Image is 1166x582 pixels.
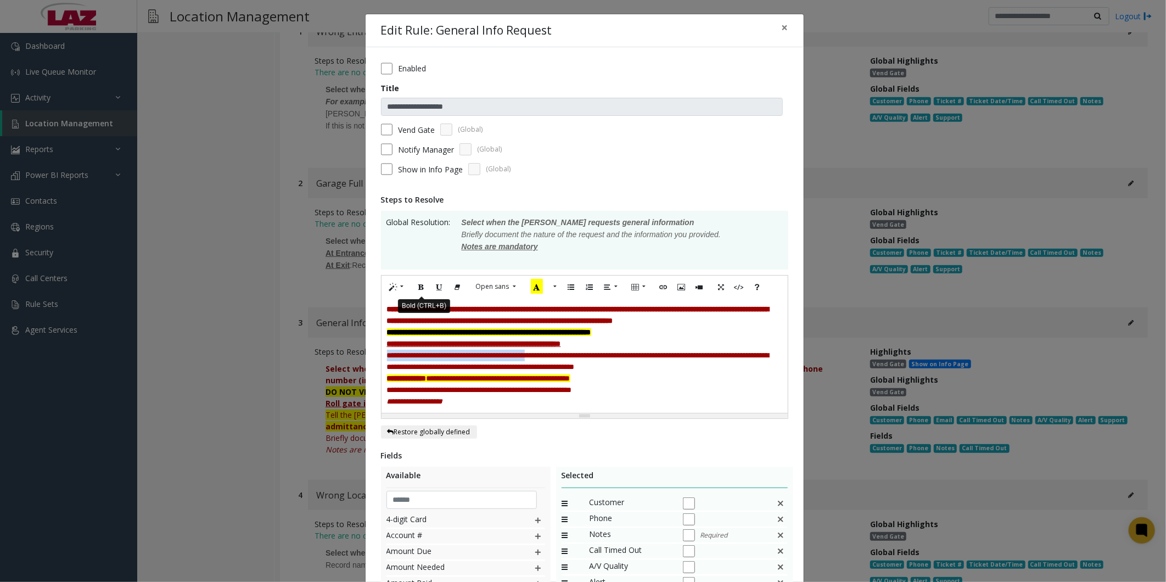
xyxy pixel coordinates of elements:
span: 4-digit Card [386,513,511,528]
span: Notes [589,528,671,542]
button: Ordered list (CTRL+SHIFT+NUM8) [580,278,599,295]
div: Fields [381,450,788,461]
span: (Global) [458,125,483,135]
img: false [776,512,785,527]
span: Customer [589,496,671,511]
button: Full Screen [712,278,731,295]
label: Notify Manager [398,144,454,155]
span: Amount Needed [386,561,511,575]
span: × [782,20,788,35]
span: Show in Info Page [398,164,463,175]
span: Account # [386,529,511,544]
button: Unordered list (CTRL+SHIFT+NUM7) [562,278,581,295]
button: Close [774,14,796,41]
button: Recent Color [525,278,549,295]
span: Select when the [PERSON_NAME] requests general information [462,218,694,227]
button: Underline (CTRL+U) [430,278,449,295]
img: plusIcon.svg [534,545,542,559]
img: plusIcon.svg [534,529,542,544]
button: Link (CTRL+K) [654,278,673,295]
span: Open sans [476,282,509,291]
button: Paragraph [598,278,624,295]
span: A/V Quality [589,560,671,574]
button: Style [384,278,410,295]
span: Phone [589,512,671,527]
span: Notes are mandatory [462,242,538,251]
button: Code View [730,278,749,295]
button: More Color [548,278,559,295]
button: Remove Font Style (CTRL+\) [449,278,467,295]
span: (Global) [486,164,511,174]
button: Picture [672,278,691,295]
label: Enabled [398,63,426,74]
label: Title [381,82,400,94]
button: Video [691,278,709,295]
div: Resize [382,413,788,418]
span: (Global) [477,144,502,154]
span: Briefly document the nature of the request and the information you provided. [462,230,721,239]
img: false [776,496,785,511]
span: Required [700,530,728,540]
img: plusIcon.svg [534,561,542,575]
button: Font Family [470,278,522,295]
div: Selected [562,469,788,488]
span: Global Resolution: [386,216,451,264]
button: Help [748,278,767,295]
img: This is a default field and cannot be deleted. [776,528,785,542]
label: Vend Gate [398,124,435,136]
img: false [776,544,785,558]
button: Restore globally defined [381,426,477,439]
span: Amount Due [386,545,511,559]
img: This is a default field and cannot be deleted. [776,560,785,574]
img: plusIcon.svg [534,513,542,528]
button: Table [626,278,652,295]
div: Bold (CTRL+B) [398,299,450,313]
button: Bold (CTRL+B) [412,278,431,295]
h4: Edit Rule: General Info Request [381,22,552,40]
span: Call Timed Out [589,544,671,558]
div: Available [386,469,545,488]
div: Steps to Resolve [381,194,788,205]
